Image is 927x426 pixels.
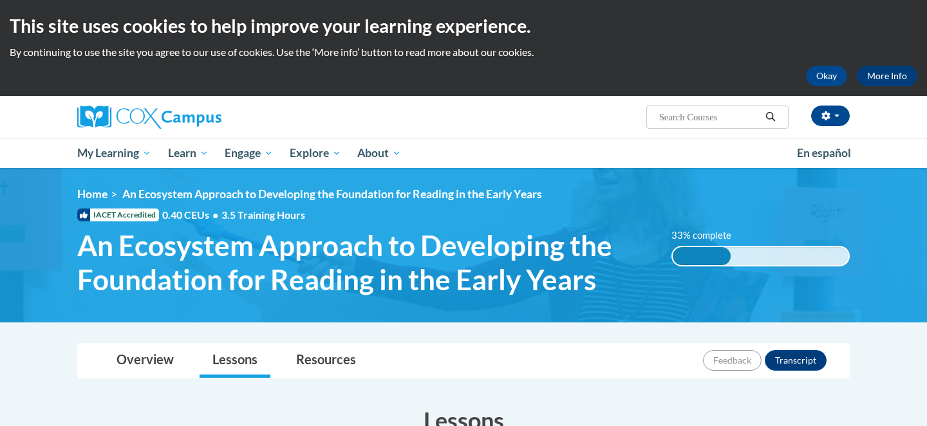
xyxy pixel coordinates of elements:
button: Okay [806,66,847,86]
span: Explore [290,145,341,161]
label: 33% complete [671,228,745,243]
a: Resources [283,344,369,378]
a: Learn [160,138,217,168]
span: Learn [168,145,209,161]
a: Engage [216,138,281,168]
button: Account Settings [811,106,850,126]
a: Explore [281,138,350,168]
a: My Learning [69,138,160,168]
button: Search [761,109,780,125]
span: En español [797,146,851,160]
button: Transcript [765,350,827,371]
a: Overview [104,344,187,378]
a: En español [789,140,859,167]
a: Lessons [200,344,270,378]
span: 3.5 Training Hours [221,208,305,221]
span: My Learning [77,145,151,161]
span: IACET Accredited [77,208,159,221]
h2: This site uses cookies to help improve your learning experience. [10,13,917,39]
div: Main menu [58,138,869,168]
a: Cox Campus [77,106,322,129]
span: An Ecosystem Approach to Developing the Foundation for Reading in the Early Years [77,228,652,297]
span: An Ecosystem Approach to Developing the Foundation for Reading in the Early Years [122,187,542,201]
span: 0.40 CEUs [162,208,221,222]
a: Home [77,187,108,201]
a: About [350,138,410,168]
span: • [212,208,218,221]
input: Search Courses [658,109,761,125]
span: Engage [225,145,273,161]
div: 33% complete [673,247,731,265]
a: More Info [857,66,917,86]
button: Feedback [703,350,762,371]
img: Cox Campus [77,106,221,129]
p: By continuing to use the site you agree to our use of cookies. Use the ‘More info’ button to read... [10,45,917,59]
span: About [357,145,401,161]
